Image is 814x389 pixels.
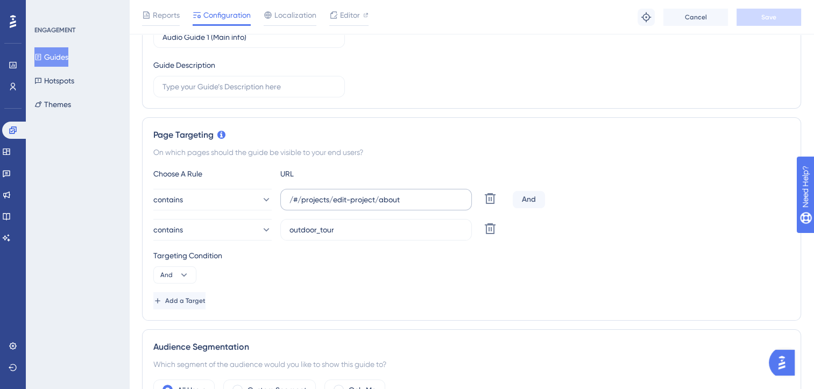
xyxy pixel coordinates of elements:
[153,189,272,210] button: contains
[153,193,183,206] span: contains
[34,95,71,114] button: Themes
[25,3,67,16] span: Need Help?
[153,129,790,142] div: Page Targeting
[165,296,206,305] span: Add a Target
[761,13,776,22] span: Save
[153,292,206,309] button: Add a Target
[340,9,360,22] span: Editor
[289,194,463,206] input: yourwebsite.com/path
[153,219,272,241] button: contains
[663,9,728,26] button: Cancel
[274,9,316,22] span: Localization
[153,9,180,22] span: Reports
[737,9,801,26] button: Save
[34,47,68,67] button: Guides
[162,81,336,93] input: Type your Guide’s Description here
[160,271,173,279] span: And
[153,266,196,284] button: And
[34,26,75,34] div: ENGAGEMENT
[203,9,251,22] span: Configuration
[153,146,790,159] div: On which pages should the guide be visible to your end users?
[280,167,399,180] div: URL
[769,346,801,379] iframe: UserGuiding AI Assistant Launcher
[289,224,463,236] input: yourwebsite.com/path
[153,223,183,236] span: contains
[34,71,74,90] button: Hotspots
[153,59,215,72] div: Guide Description
[685,13,707,22] span: Cancel
[513,191,545,208] div: And
[153,358,790,371] div: Which segment of the audience would you like to show this guide to?
[153,341,790,353] div: Audience Segmentation
[162,31,336,43] input: Type your Guide’s Name here
[153,167,272,180] div: Choose A Rule
[153,249,790,262] div: Targeting Condition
